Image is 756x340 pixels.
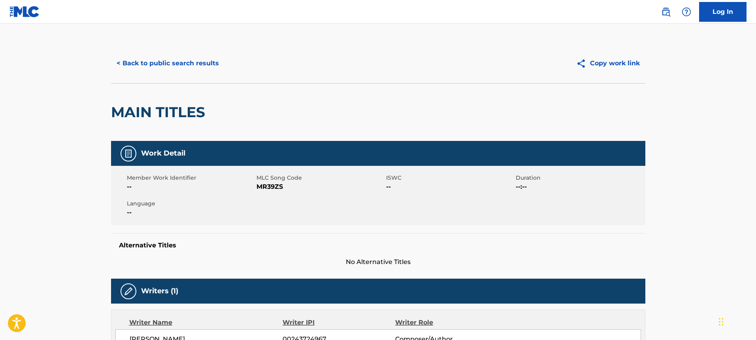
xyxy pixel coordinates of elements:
[386,182,514,192] span: --
[283,318,395,327] div: Writer IPI
[682,7,691,17] img: help
[141,287,178,296] h5: Writers (1)
[127,174,255,182] span: Member Work Identifier
[386,174,514,182] span: ISWC
[395,318,498,327] div: Writer Role
[716,302,756,340] iframe: Chat Widget
[9,6,40,17] img: MLC Logo
[658,4,674,20] a: Public Search
[256,182,384,192] span: MR39ZS
[129,318,283,327] div: Writer Name
[699,2,747,22] a: Log In
[111,53,224,73] button: < Back to public search results
[124,287,133,296] img: Writers
[516,182,643,192] span: --:--
[576,59,590,68] img: Copy work link
[124,149,133,158] img: Work Detail
[571,53,645,73] button: Copy work link
[679,4,694,20] div: Help
[661,7,671,17] img: search
[127,199,255,208] span: Language
[516,174,643,182] span: Duration
[111,257,645,267] span: No Alternative Titles
[119,241,637,249] h5: Alternative Titles
[719,310,724,334] div: Drag
[127,182,255,192] span: --
[127,208,255,217] span: --
[256,174,384,182] span: MLC Song Code
[141,149,185,158] h5: Work Detail
[111,103,209,121] h2: MAIN TITLES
